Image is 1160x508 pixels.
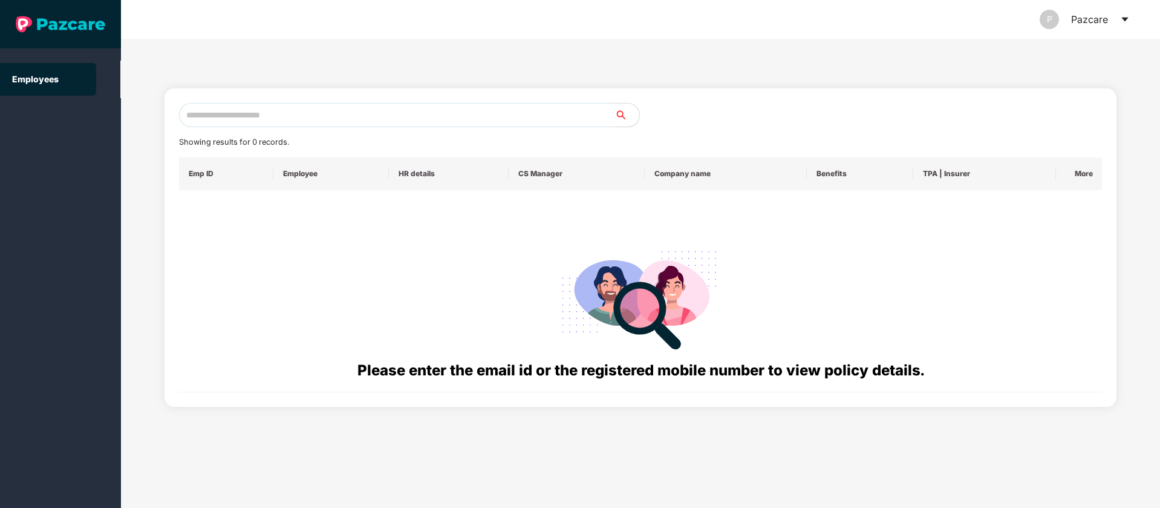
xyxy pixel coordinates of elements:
th: Emp ID [179,157,274,190]
th: HR details [389,157,508,190]
th: Company name [645,157,807,190]
span: search [614,110,639,120]
span: P [1047,10,1052,29]
button: search [614,103,640,127]
span: Please enter the email id or the registered mobile number to view policy details. [357,361,924,379]
img: svg+xml;base64,PHN2ZyB4bWxucz0iaHR0cDovL3d3dy53My5vcmcvMjAwMC9zdmciIHdpZHRoPSIyODgiIGhlaWdodD0iMj... [553,236,728,359]
th: CS Manager [509,157,645,190]
span: caret-down [1120,15,1130,24]
th: Benefits [807,157,913,190]
th: Employee [273,157,389,190]
span: Showing results for 0 records. [179,137,289,147]
th: TPA | Insurer [913,157,1056,190]
a: Employees [12,74,59,84]
th: More [1056,157,1102,190]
